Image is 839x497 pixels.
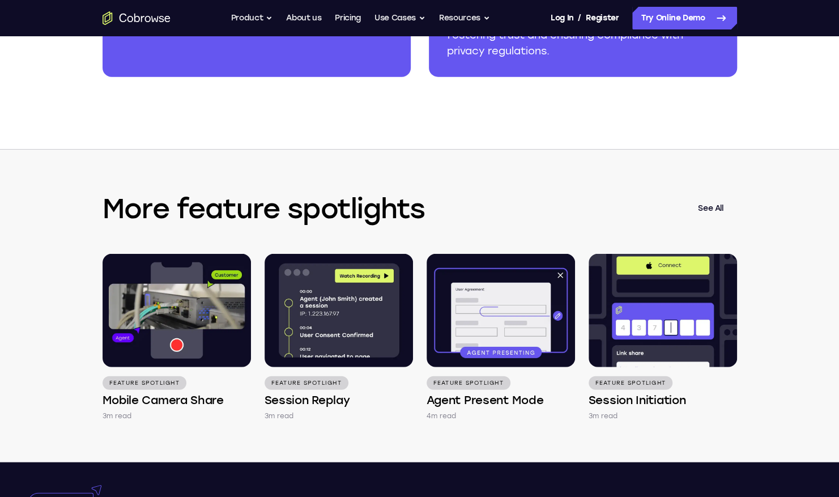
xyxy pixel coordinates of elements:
img: Mobile Camera Share [103,254,251,367]
a: Feature Spotlight Agent Present Mode 4m read [427,254,575,422]
p: Feature Spotlight [103,376,186,390]
p: 3m read [589,410,618,422]
h4: Mobile Camera Share [103,392,224,408]
p: 4m read [427,410,457,422]
h4: Session Initiation [589,392,686,408]
a: Feature Spotlight Session Replay 3m read [265,254,413,422]
button: Use Cases [374,7,425,29]
h4: Session Replay [265,392,350,408]
a: Pricing [335,7,361,29]
a: Feature Spotlight Session Initiation 3m read [589,254,737,422]
p: 3m read [265,410,294,422]
img: Session Initiation [589,254,737,367]
a: About us [286,7,321,29]
p: Feature Spotlight [265,376,348,390]
button: Resources [439,7,490,29]
span: / [578,11,581,25]
a: Register [586,7,619,29]
a: Feature Spotlight Mobile Camera Share 3m read [103,254,251,422]
button: Product [231,7,273,29]
img: Agent Present Mode [427,254,575,367]
a: See All [684,195,737,222]
p: Feature Spotlight [589,376,672,390]
p: 3m read [103,410,132,422]
a: Try Online Demo [632,7,737,29]
a: Log In [551,7,573,29]
img: Session Replay [265,254,413,367]
a: Go to the home page [103,11,171,25]
p: Feature Spotlight [427,376,510,390]
h3: More feature spotlights [103,190,684,227]
h4: Agent Present Mode [427,392,544,408]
